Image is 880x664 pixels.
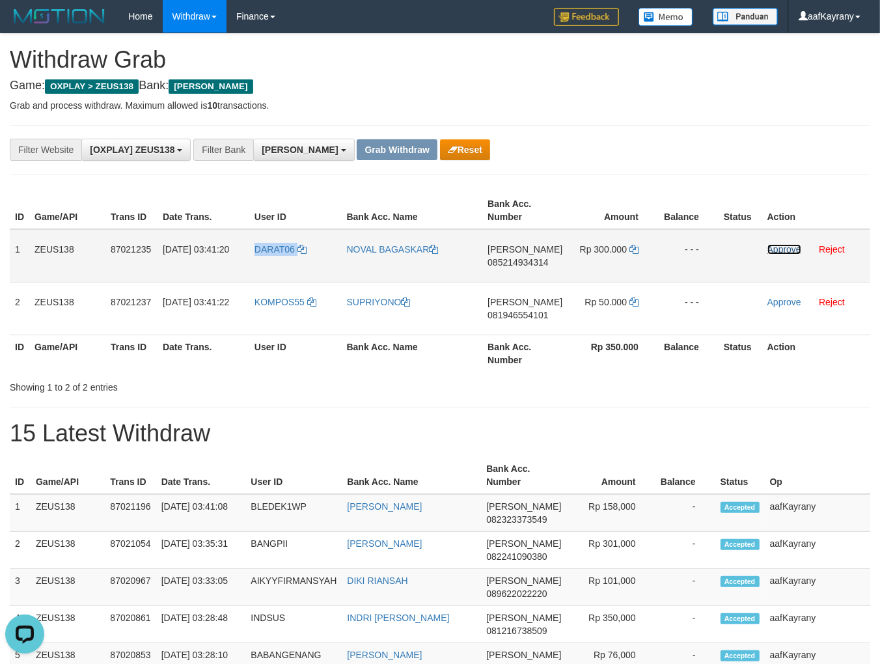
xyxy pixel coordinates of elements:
th: Trans ID [105,335,158,372]
span: OXPLAY > ZEUS138 [45,79,139,94]
span: Rp 300.000 [580,244,627,255]
h4: Game: Bank: [10,79,870,92]
td: ZEUS138 [31,569,105,606]
a: SUPRIYONO [347,297,411,307]
a: Reject [819,297,845,307]
td: 87020861 [105,606,156,643]
button: Reset [440,139,490,160]
th: Bank Acc. Name [342,457,481,494]
span: [PERSON_NAME] [486,650,561,660]
img: Button%20Memo.svg [639,8,693,26]
span: [PERSON_NAME] [486,538,561,549]
a: [PERSON_NAME] [347,650,422,660]
img: MOTION_logo.png [10,7,109,26]
td: 1 [10,229,29,283]
th: Amount [568,192,658,229]
span: Copy 081946554101 to clipboard [488,310,548,320]
span: [DATE] 03:41:20 [163,244,229,255]
td: 87021054 [105,532,156,569]
a: Copy 50000 to clipboard [629,297,639,307]
td: 3 [10,569,31,606]
th: Status [715,457,765,494]
span: DARAT06 [254,244,295,255]
th: Balance [658,335,719,372]
button: [OXPLAY] ZEUS138 [81,139,191,161]
a: DIKI RIANSAH [347,575,407,586]
td: 87020967 [105,569,156,606]
h1: 15 Latest Withdraw [10,421,870,447]
span: [DATE] 03:41:22 [163,297,229,307]
th: Game/API [29,335,105,372]
span: [PERSON_NAME] [262,145,338,155]
th: Amount [566,457,655,494]
span: [PERSON_NAME] [169,79,253,94]
th: ID [10,457,31,494]
td: ZEUS138 [31,532,105,569]
a: INDRI [PERSON_NAME] [347,613,449,623]
a: Copy 300000 to clipboard [629,244,639,255]
td: Rp 101,000 [566,569,655,606]
td: ZEUS138 [31,494,105,532]
img: Feedback.jpg [554,8,619,26]
th: Bank Acc. Name [342,335,483,372]
td: - [655,494,715,532]
th: Balance [658,192,719,229]
p: Grab and process withdraw. Maximum allowed is transactions. [10,99,870,112]
th: Date Trans. [158,192,249,229]
td: [DATE] 03:33:05 [156,569,246,606]
span: KOMPOS55 [254,297,305,307]
th: Bank Acc. Number [482,335,568,372]
span: [PERSON_NAME] [488,244,562,255]
th: Trans ID [105,457,156,494]
td: [DATE] 03:35:31 [156,532,246,569]
th: User ID [245,457,342,494]
td: aafKayrany [765,532,870,569]
td: 2 [10,282,29,335]
span: Copy 082323373549 to clipboard [486,514,547,525]
span: Accepted [721,502,760,513]
th: Action [762,335,870,372]
a: NOVAL BAGASKAR [347,244,439,255]
span: Accepted [721,539,760,550]
strong: 10 [207,100,217,111]
td: - [655,569,715,606]
span: Copy 089622022220 to clipboard [486,588,547,599]
button: Grab Withdraw [357,139,437,160]
td: - - - [658,229,719,283]
a: Reject [819,244,845,255]
td: BANGPII [245,532,342,569]
td: AIKYYFIRMANSYAH [245,569,342,606]
th: Date Trans. [158,335,249,372]
span: 87021237 [111,297,151,307]
td: 2 [10,532,31,569]
td: Rp 350,000 [566,606,655,643]
span: Rp 50.000 [584,297,627,307]
h1: Withdraw Grab [10,47,870,73]
span: Accepted [721,650,760,661]
td: aafKayrany [765,494,870,532]
td: ZEUS138 [29,282,105,335]
th: Bank Acc. Name [342,192,483,229]
td: ZEUS138 [31,606,105,643]
a: Approve [767,244,801,255]
button: Open LiveChat chat widget [5,5,44,44]
th: ID [10,335,29,372]
th: Date Trans. [156,457,246,494]
th: Status [719,192,762,229]
td: 1 [10,494,31,532]
span: 87021235 [111,244,151,255]
span: Copy 082241090380 to clipboard [486,551,547,562]
td: INDSUS [245,606,342,643]
img: panduan.png [713,8,778,25]
a: [PERSON_NAME] [347,538,422,549]
span: [PERSON_NAME] [486,501,561,512]
th: User ID [249,335,342,372]
th: Op [765,457,870,494]
th: Action [762,192,870,229]
th: Game/API [31,457,105,494]
th: Bank Acc. Number [481,457,566,494]
span: Accepted [721,576,760,587]
button: [PERSON_NAME] [253,139,354,161]
td: - [655,532,715,569]
div: Filter Bank [193,139,253,161]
